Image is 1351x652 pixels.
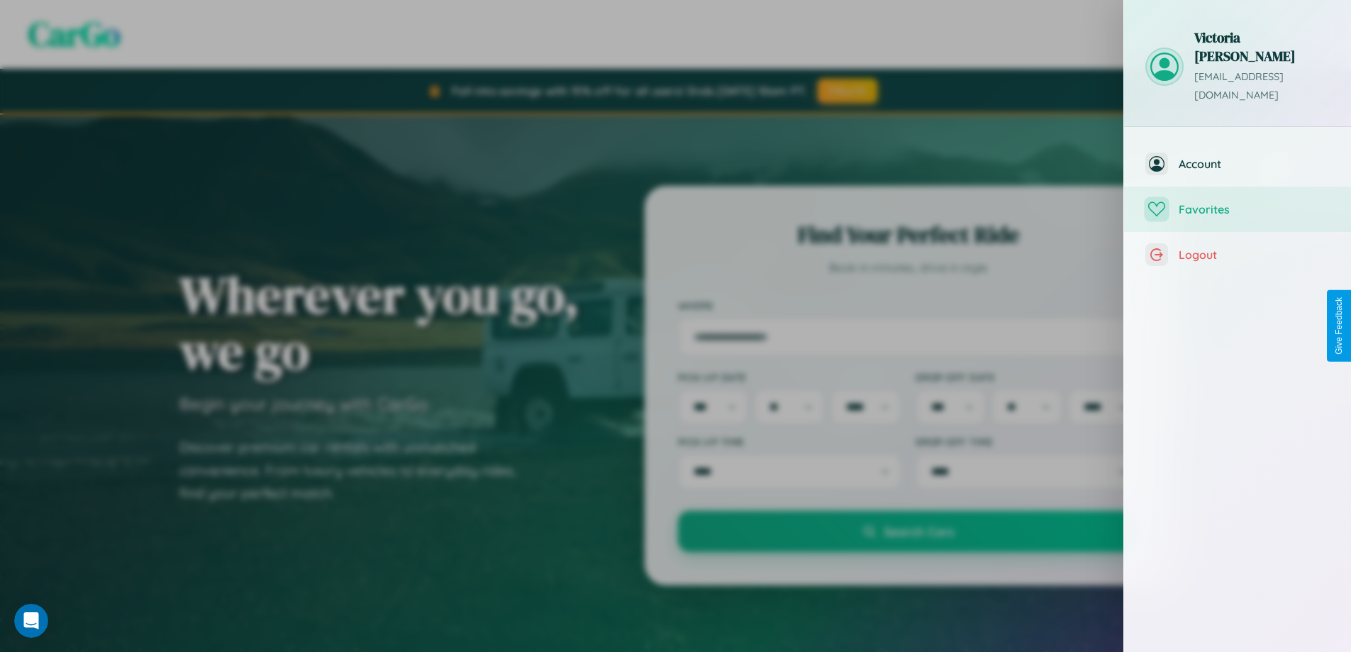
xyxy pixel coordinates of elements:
[1179,202,1330,216] span: Favorites
[1124,187,1351,232] button: Favorites
[1179,157,1330,171] span: Account
[1194,68,1330,105] p: [EMAIL_ADDRESS][DOMAIN_NAME]
[1334,297,1344,355] div: Give Feedback
[14,604,48,638] iframe: Intercom live chat
[1124,141,1351,187] button: Account
[1124,232,1351,277] button: Logout
[1194,28,1330,65] h3: Victoria [PERSON_NAME]
[1179,248,1330,262] span: Logout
